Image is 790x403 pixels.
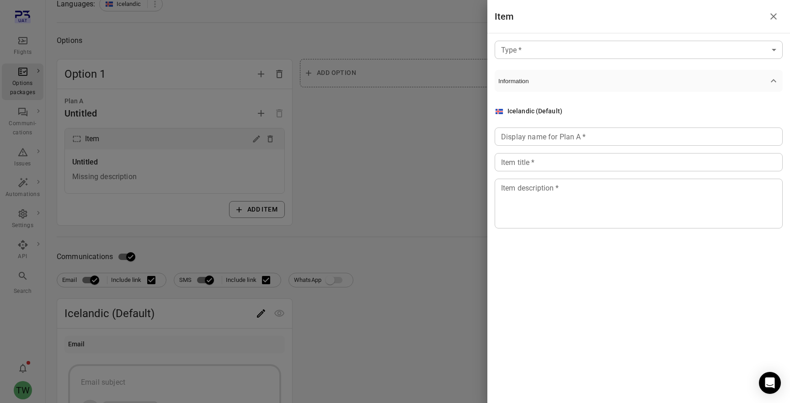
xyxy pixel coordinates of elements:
[495,70,783,92] button: Information
[495,9,514,24] h1: Item
[495,92,783,243] div: Information
[759,372,781,394] div: Open Intercom Messenger
[507,106,562,117] div: Icelandic (Default)
[498,78,768,85] span: Information
[764,7,783,26] button: Close drawer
